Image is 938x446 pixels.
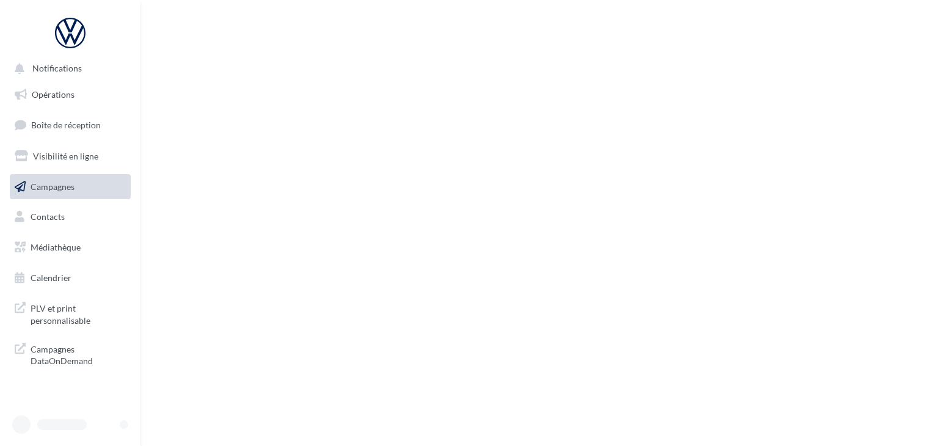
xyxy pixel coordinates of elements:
[7,235,133,260] a: Médiathèque
[7,112,133,138] a: Boîte de réception
[7,336,133,372] a: Campagnes DataOnDemand
[33,151,98,161] span: Visibilité en ligne
[7,295,133,331] a: PLV et print personnalisable
[7,82,133,108] a: Opérations
[32,89,75,100] span: Opérations
[31,300,126,326] span: PLV et print personnalisable
[7,144,133,169] a: Visibilité en ligne
[31,120,101,130] span: Boîte de réception
[31,341,126,367] span: Campagnes DataOnDemand
[7,265,133,291] a: Calendrier
[31,181,75,191] span: Campagnes
[31,242,81,252] span: Médiathèque
[31,272,71,283] span: Calendrier
[7,174,133,200] a: Campagnes
[31,211,65,222] span: Contacts
[32,64,82,74] span: Notifications
[7,204,133,230] a: Contacts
